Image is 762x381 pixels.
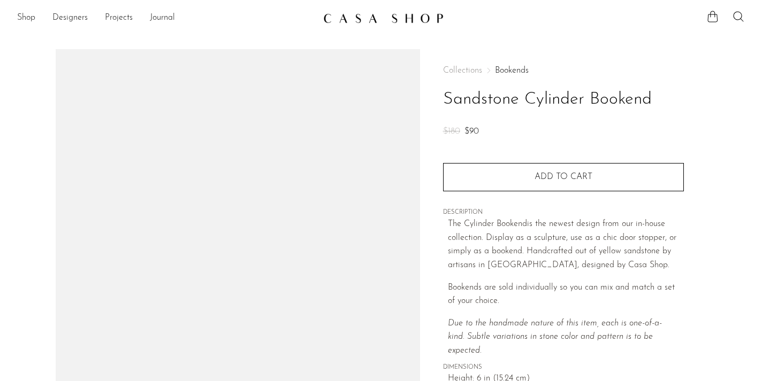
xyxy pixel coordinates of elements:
span: $90 [464,127,479,136]
i: Due to the handmade nature of this item, each is one-of-a-kind. S [448,319,662,355]
nav: Desktop navigation [17,9,315,27]
a: Journal [150,11,175,25]
nav: Breadcrumbs [443,66,684,75]
button: Add to cart [443,163,684,191]
p: Bookends are sold individually so you can mix and match a set of your choice. [448,281,684,308]
span: DESCRIPTION [443,208,684,217]
span: Collections [443,66,482,75]
h1: Sandstone Cylinder Bookend [443,86,684,113]
a: Projects [105,11,133,25]
span: DIMENSIONS [443,363,684,372]
em: ubtle variations in stone color and pattern is to be expected. [448,332,653,355]
ul: NEW HEADER MENU [17,9,315,27]
span: is the newest design from our in-house collection [448,220,665,242]
a: Designers [52,11,88,25]
p: The Cylinder Bookend . Display as a sculpture, use as a chic door stopper, or simply as a bookend... [448,217,684,272]
span: $180 [443,127,460,136]
span: Add to cart [535,173,592,181]
a: Shop [17,11,35,25]
a: Bookends [495,66,529,75]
